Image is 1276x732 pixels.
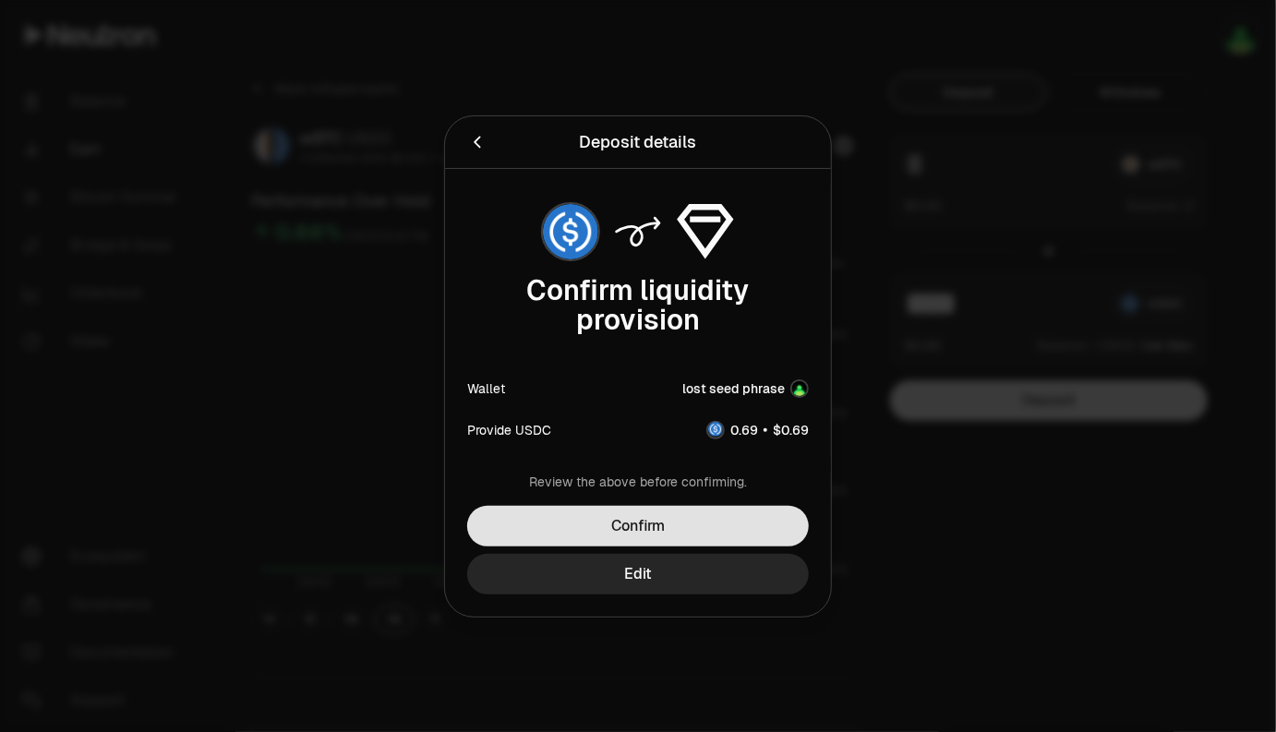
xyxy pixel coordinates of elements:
[467,554,809,594] button: Edit
[580,129,697,155] div: Deposit details
[682,379,785,398] div: lost seed phrase
[682,379,809,398] button: lost seed phraseAccount Image
[467,129,488,155] button: Back
[467,506,809,546] button: Confirm
[708,422,723,437] img: USDC Logo
[467,420,551,438] div: Provide USDC
[467,473,809,491] div: Review the above before confirming.
[792,381,807,396] img: Account Image
[467,379,505,398] div: Wallet
[467,276,809,335] div: Confirm liquidity provision
[543,204,598,259] img: USDC Logo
